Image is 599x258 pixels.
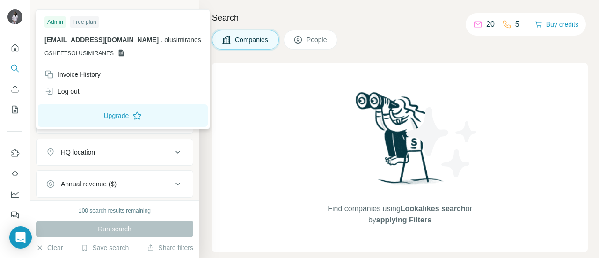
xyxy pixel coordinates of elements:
[36,243,63,252] button: Clear
[9,226,32,249] div: Open Intercom Messenger
[307,35,328,44] span: People
[70,16,99,28] div: Free plan
[36,8,66,17] div: New search
[38,104,208,127] button: Upgrade
[325,203,475,226] span: Find companies using or by
[147,243,193,252] button: Share filters
[7,81,22,97] button: Enrich CSV
[7,206,22,223] button: Feedback
[7,9,22,24] img: Avatar
[7,145,22,162] button: Use Surfe on LinkedIn
[376,216,431,224] span: applying Filters
[163,6,199,20] button: Hide
[81,243,129,252] button: Save search
[351,89,449,194] img: Surfe Illustration - Woman searching with binoculars
[61,179,117,189] div: Annual revenue ($)
[7,165,22,182] button: Use Surfe API
[7,60,22,77] button: Search
[79,206,151,215] div: 100 search results remaining
[44,36,159,44] span: [EMAIL_ADDRESS][DOMAIN_NAME]
[44,70,101,79] div: Invoice History
[400,100,484,184] img: Surfe Illustration - Stars
[161,36,162,44] span: .
[44,49,114,58] span: GSHEETSOLUSIMIRANES
[535,18,578,31] button: Buy credits
[486,19,495,30] p: 20
[7,39,22,56] button: Quick start
[7,186,22,203] button: Dashboard
[212,11,588,24] h4: Search
[37,141,193,163] button: HQ location
[164,36,201,44] span: olusimiranes
[37,173,193,195] button: Annual revenue ($)
[401,205,466,213] span: Lookalikes search
[44,16,66,28] div: Admin
[235,35,269,44] span: Companies
[44,87,80,96] div: Log out
[61,147,95,157] div: HQ location
[7,101,22,118] button: My lists
[515,19,519,30] p: 5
